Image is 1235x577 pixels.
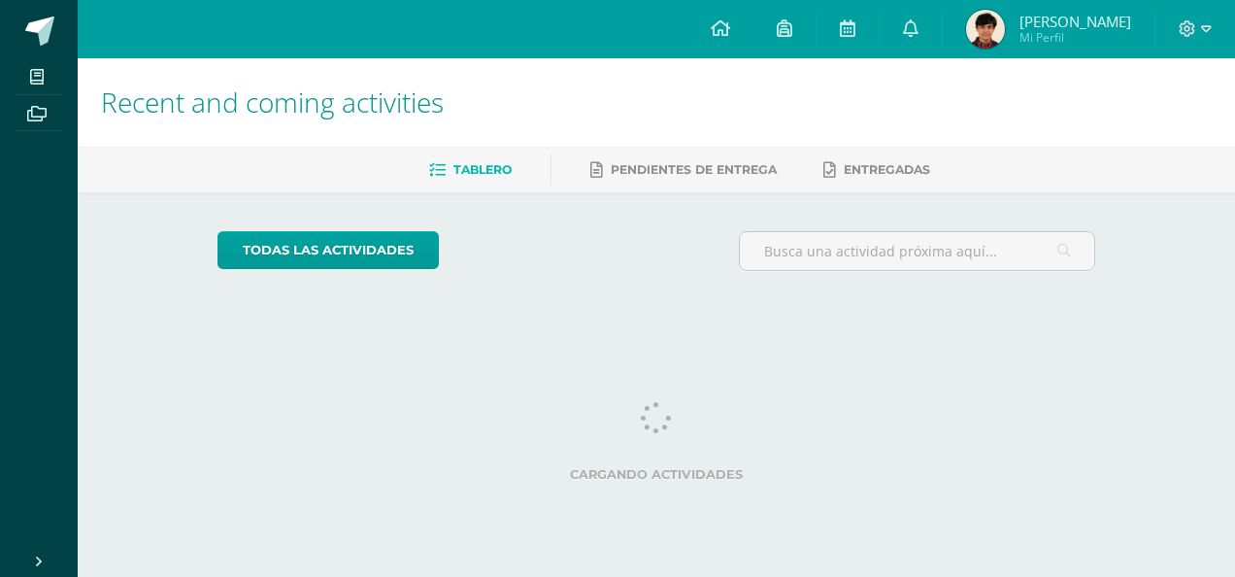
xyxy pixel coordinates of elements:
label: Cargando actividades [217,467,1096,482]
a: todas las Actividades [217,231,439,269]
a: Pendientes de entrega [590,154,777,186]
img: 9176a59140aa10ae3b0dffacfa8c7879.png [966,10,1005,49]
a: Entregadas [823,154,930,186]
span: Mi Perfil [1019,29,1131,46]
span: Tablero [453,162,512,177]
input: Busca una actividad próxima aquí... [740,232,1095,270]
span: Recent and coming activities [101,84,444,120]
a: Tablero [429,154,512,186]
span: [PERSON_NAME] [1019,12,1131,31]
span: Pendientes de entrega [611,162,777,177]
span: Entregadas [844,162,930,177]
